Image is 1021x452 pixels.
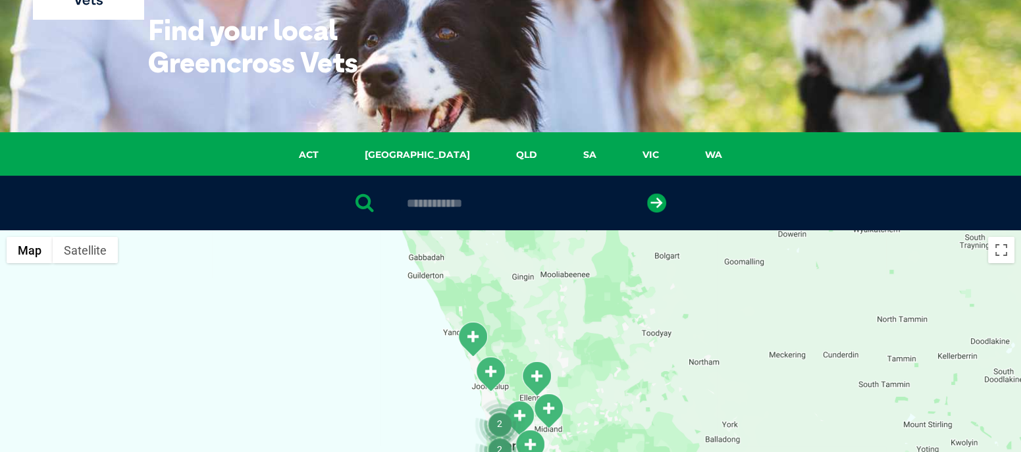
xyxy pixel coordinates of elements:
[456,321,489,357] div: Butler
[276,147,342,163] a: ACT
[474,356,507,392] div: Joondalup
[475,399,525,449] div: 2
[560,147,619,163] a: SA
[53,237,118,263] button: Show satellite imagery
[493,147,560,163] a: QLD
[520,361,553,397] div: Ellenbrook
[342,147,493,163] a: [GEOGRAPHIC_DATA]
[988,237,1014,263] button: Toggle fullscreen view
[532,393,565,429] div: Midland
[148,14,408,78] h1: Find your local Greencross Vets
[619,147,682,163] a: VIC
[7,237,53,263] button: Show street map
[682,147,745,163] a: WA
[503,400,536,436] div: Bedford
